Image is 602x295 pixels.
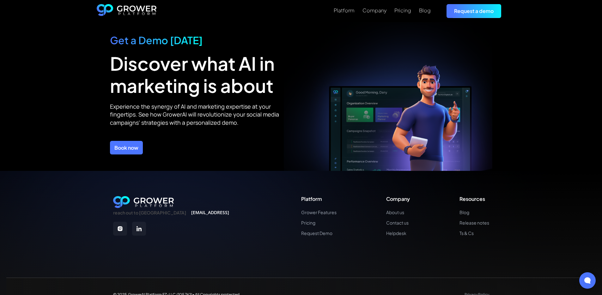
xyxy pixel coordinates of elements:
a: Pricing [301,220,337,226]
a: Grower Features [301,210,337,215]
a: Company [362,7,386,14]
div: reach out to [GEOGRAPHIC_DATA] [113,210,186,215]
div: Discover what AI in marketing is about [110,52,284,96]
a: Release notes [459,220,489,226]
a: Ts & Cs [459,231,489,236]
a: Request Demo [301,231,337,236]
div: Company [362,7,386,13]
a: Book now [110,141,143,154]
a: Contact us [386,220,410,226]
p: Experience the synergy of AI and marketing expertise at your fingertips. See how GrowerAI will re... [110,103,284,127]
a: Platform [334,7,355,14]
div: Platform [334,7,355,13]
a: About us [386,210,410,215]
a: Blog [419,7,431,14]
a: home [97,4,157,18]
span: Get a Demo [DATE] [110,34,203,46]
a: [EMAIL_ADDRESS] [191,210,229,215]
div: Resources [459,196,489,202]
div: Platform [301,196,337,202]
div: Company [386,196,410,202]
a: Pricing [394,7,411,14]
div: Blog [419,7,431,13]
div: Pricing [394,7,411,13]
a: Request a demo [447,4,501,18]
a: Blog [459,210,489,215]
a: Helpdesk [386,231,410,236]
